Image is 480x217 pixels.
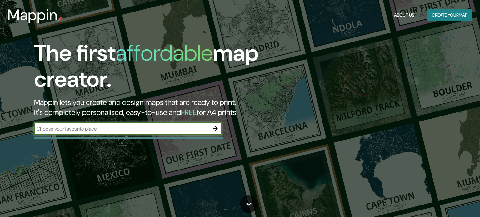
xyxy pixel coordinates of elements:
button: About Us [392,9,417,21]
h1: affordable [116,38,213,67]
h1: The first map creator. [34,40,274,97]
h2: Mappin lets you create and design maps that are ready to print. It's completely personalised, eas... [34,97,274,117]
input: Choose your favourite place [34,125,209,132]
h3: Mappin [7,6,58,24]
h5: FREE [181,107,197,117]
img: mappin-pin [58,16,63,21]
button: Create yourmap [427,9,472,21]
